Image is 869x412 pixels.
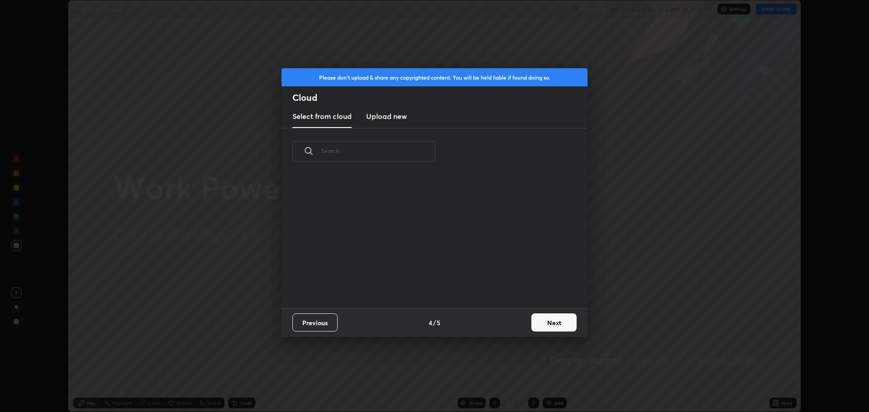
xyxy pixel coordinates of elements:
button: Next [531,313,577,331]
h2: Cloud [292,92,587,104]
h3: Upload new [366,111,407,122]
input: Search [321,132,435,170]
div: Please don't upload & share any copyrighted content. You will be held liable if found doing so. [282,68,587,86]
button: Previous [292,313,338,331]
h4: / [433,318,436,327]
h4: 4 [429,318,432,327]
h4: 5 [437,318,440,327]
h3: Select from cloud [292,111,352,122]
